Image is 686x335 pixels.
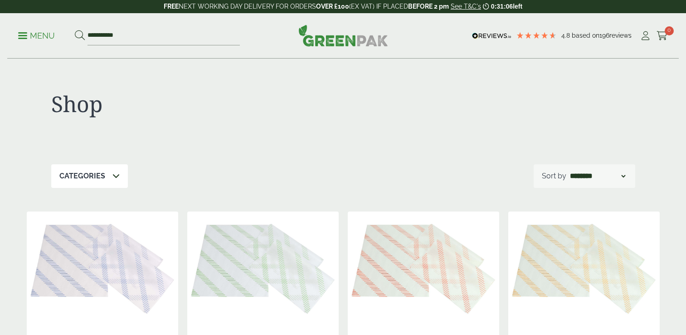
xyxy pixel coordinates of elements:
select: Shop order [568,171,627,182]
span: 0 [665,26,674,35]
img: REVIEWS.io [472,33,511,39]
i: Cart [657,31,668,40]
span: 196 [599,32,609,39]
a: Menu [18,30,55,39]
span: Based on [572,32,599,39]
span: left [513,3,522,10]
strong: FREE [164,3,179,10]
img: Blue Burger wrap [27,212,178,325]
span: 0:31:06 [491,3,513,10]
strong: OVER £100 [316,3,349,10]
strong: BEFORE 2 pm [408,3,449,10]
a: 0 [657,29,668,43]
i: My Account [640,31,651,40]
span: 4.8 [561,32,572,39]
div: 4.79 Stars [516,31,557,39]
h1: Shop [51,91,343,117]
img: Orange wrap [508,212,660,325]
img: Red Burger wrap [348,212,499,325]
img: GreenPak Supplies [298,25,388,46]
p: Sort by [542,171,566,182]
p: Menu [18,30,55,41]
p: Categories [59,171,105,182]
img: Large Green wrap [187,212,339,325]
span: reviews [609,32,632,39]
a: See T&C's [451,3,481,10]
